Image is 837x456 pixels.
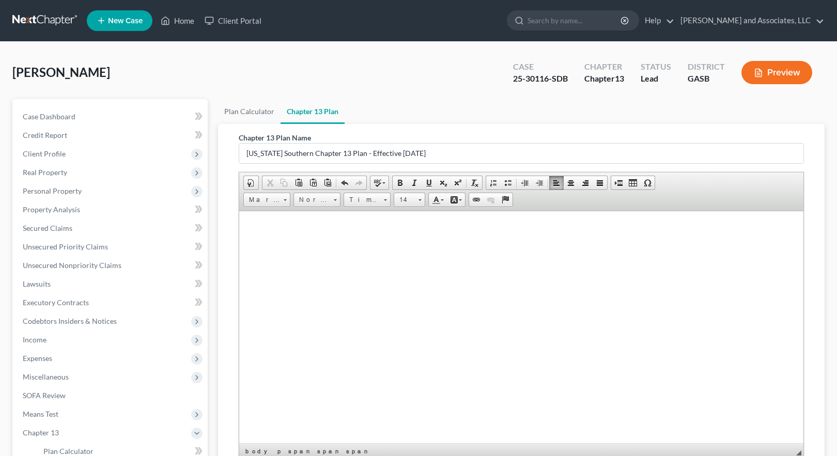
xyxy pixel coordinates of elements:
[12,65,110,80] span: [PERSON_NAME]
[518,176,532,190] a: Decrease Indent
[218,99,281,124] a: Plan Calculator
[23,131,67,139] span: Credit Report
[352,176,366,190] a: Redo
[23,149,66,158] span: Client Profile
[277,176,291,190] a: Copy
[407,176,422,190] a: Italic
[344,193,391,207] a: Times New Roman
[626,176,640,190] a: Table
[796,450,801,455] span: Resize
[23,279,51,288] span: Lawsuits
[688,61,725,73] div: District
[344,193,380,207] span: Times New Roman
[370,176,389,190] a: Spell Checker
[675,11,824,30] a: [PERSON_NAME] and Associates, LLC
[294,193,330,207] span: Normal
[484,193,498,207] a: Unlink
[393,176,407,190] a: Bold
[23,298,89,307] span: Executory Contracts
[23,428,59,437] span: Chapter 13
[14,386,208,405] a: SOFA Review
[239,132,311,143] label: Chapter 13 Plan Name
[451,176,465,190] a: Superscript
[641,73,671,85] div: Lead
[239,144,803,163] input: Enter name...
[640,176,655,190] a: Insert Special Character
[468,176,482,190] a: Remove Format
[23,186,82,195] span: Personal Property
[578,176,593,190] a: Align Right
[741,61,812,84] button: Preview
[429,193,447,207] a: Text Color
[108,17,143,25] span: New Case
[14,219,208,238] a: Secured Claims
[422,176,436,190] a: Underline
[14,238,208,256] a: Unsecured Priority Claims
[23,335,47,344] span: Income
[306,176,320,190] a: Paste as plain text
[23,372,69,381] span: Miscellaneous
[394,193,415,207] span: 14
[262,176,277,190] a: Cut
[14,256,208,275] a: Unsecured Nonpriority Claims
[640,11,674,30] a: Help
[281,99,345,124] a: Chapter 13 Plan
[394,193,425,207] a: 14
[23,354,52,363] span: Expenses
[14,293,208,312] a: Executory Contracts
[802,421,827,446] iframe: Intercom live chat
[593,176,607,190] a: Justify
[23,317,117,325] span: Codebtors Insiders & Notices
[564,176,578,190] a: Center
[23,391,66,400] span: SOFA Review
[14,107,208,126] a: Case Dashboard
[23,205,80,214] span: Property Analysis
[337,176,352,190] a: Undo
[528,11,622,30] input: Search by name...
[243,193,290,207] a: Marker
[641,61,671,73] div: Status
[532,176,547,190] a: Increase Indent
[469,193,484,207] a: Link
[23,261,121,270] span: Unsecured Nonpriority Claims
[436,176,451,190] a: Subscript
[14,126,208,145] a: Credit Report
[293,193,340,207] a: Normal
[156,11,199,30] a: Home
[498,193,513,207] a: Anchor
[501,176,515,190] a: Insert/Remove Bulleted List
[615,73,624,83] span: 13
[688,73,725,85] div: GASB
[199,11,267,30] a: Client Portal
[244,193,280,207] span: Marker
[584,61,624,73] div: Chapter
[291,176,306,190] a: Paste
[486,176,501,190] a: Insert/Remove Numbered List
[244,176,258,190] a: Document Properties
[447,193,465,207] a: Background Color
[14,200,208,219] a: Property Analysis
[23,112,75,121] span: Case Dashboard
[549,176,564,190] a: Align Left
[320,176,335,190] a: Paste from Word
[23,410,58,418] span: Means Test
[14,275,208,293] a: Lawsuits
[513,73,568,85] div: 25-30116-SDB
[239,211,803,444] iframe: Rich Text Editor, document-ckeditor
[584,73,624,85] div: Chapter
[611,176,626,190] a: Insert Page Break for Printing
[23,168,67,177] span: Real Property
[43,447,94,455] span: Plan Calculator
[513,61,568,73] div: Case
[23,242,108,251] span: Unsecured Priority Claims
[23,224,72,232] span: Secured Claims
